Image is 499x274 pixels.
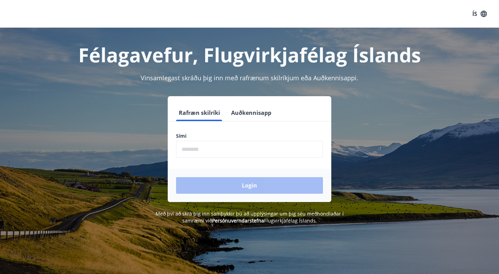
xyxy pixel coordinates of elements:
[156,210,344,224] span: Með því að skrá þig inn samþykkir þú að upplýsingar um þig séu meðhöndlaðar í samræmi við Flugvir...
[212,217,264,224] a: Persónuverndarstefna
[176,104,223,121] button: Rafræn skilríki
[228,104,274,121] button: Auðkennisapp
[176,133,323,139] label: Sími
[8,42,491,68] h1: Félagavefur, Flugvirkjafélag Íslands
[141,74,358,82] span: Vinsamlegast skráðu þig inn með rafrænum skilríkjum eða Auðkennisappi.
[469,8,491,20] button: ÍS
